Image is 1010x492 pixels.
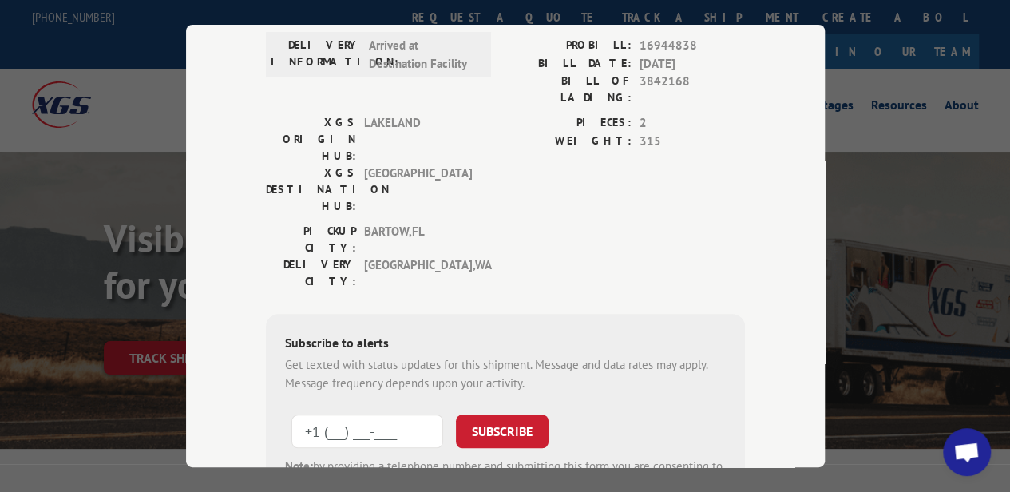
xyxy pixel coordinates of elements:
[640,132,745,150] span: 315
[266,256,356,290] label: DELIVERY CITY:
[266,223,356,256] label: PICKUP CITY:
[640,73,745,106] span: 3842168
[505,37,632,55] label: PROBILL:
[505,132,632,150] label: WEIGHT:
[640,54,745,73] span: [DATE]
[364,165,472,215] span: [GEOGRAPHIC_DATA]
[266,165,356,215] label: XGS DESTINATION HUB:
[364,256,472,290] span: [GEOGRAPHIC_DATA] , WA
[364,114,472,165] span: LAKELAND
[640,114,745,133] span: 2
[285,458,313,474] strong: Note:
[364,223,472,256] span: BARTOW , FL
[271,37,361,73] label: DELIVERY INFORMATION:
[456,415,549,448] button: SUBSCRIBE
[369,37,477,73] span: Arrived at Destination Facility
[943,428,991,476] a: Open chat
[291,415,443,448] input: Phone Number
[266,114,356,165] label: XGS ORIGIN HUB:
[640,37,745,55] span: 16944838
[505,73,632,106] label: BILL OF LADING:
[285,356,726,392] div: Get texted with status updates for this shipment. Message and data rates may apply. Message frequ...
[505,114,632,133] label: PIECES:
[285,333,726,356] div: Subscribe to alerts
[505,54,632,73] label: BILL DATE:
